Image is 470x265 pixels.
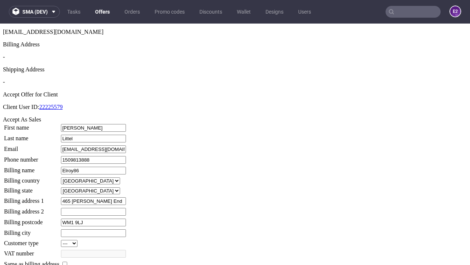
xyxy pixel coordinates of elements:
[4,132,60,141] td: Phone number
[3,30,5,36] span: -
[4,173,60,182] td: Billing address 1
[91,6,114,18] a: Offers
[4,195,60,203] td: Billing postcode
[4,163,60,171] td: Billing state
[261,6,288,18] a: Designs
[232,6,255,18] a: Wallet
[4,121,60,130] td: Email
[120,6,144,18] a: Orders
[4,216,60,224] td: Customer type
[195,6,227,18] a: Discounts
[4,237,60,245] td: Same as billing address
[3,55,5,61] span: -
[9,6,60,18] button: sma (dev)
[39,80,63,86] a: 22225579
[450,6,460,17] figcaption: e2
[4,226,60,234] td: VAT number
[4,111,60,119] td: Last name
[150,6,189,18] a: Promo codes
[3,43,467,49] div: Shipping Address
[3,18,467,24] div: Billing Address
[4,143,60,151] td: Billing name
[3,5,104,11] span: [EMAIL_ADDRESS][DOMAIN_NAME]
[63,6,85,18] a: Tasks
[4,184,60,192] td: Billing address 2
[22,9,48,14] span: sma (dev)
[4,153,60,161] td: Billing country
[3,80,467,87] p: Client User ID:
[4,205,60,214] td: Billing city
[3,68,467,74] div: Accept Offer for Client
[3,93,467,99] div: Accept As Sales
[4,100,60,109] td: First name
[294,6,315,18] a: Users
